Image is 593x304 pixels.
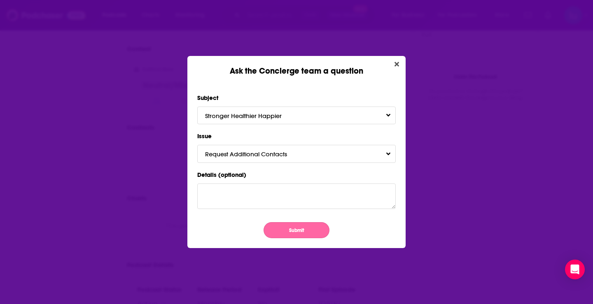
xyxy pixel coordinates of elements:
[205,112,298,120] span: Stronger Healthier Happier
[197,93,396,103] label: Subject
[205,150,304,158] span: Request Additional Contacts
[187,56,406,76] div: Ask the Concierge team a question
[197,145,396,162] button: Request Additional ContactsToggle Pronoun Dropdown
[197,169,396,180] label: Details (optional)
[565,260,585,279] div: Open Intercom Messenger
[197,107,396,124] button: Stronger Healthier HappierToggle Pronoun Dropdown
[197,131,396,142] label: Issue
[391,59,402,70] button: Close
[264,222,329,238] button: Submit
